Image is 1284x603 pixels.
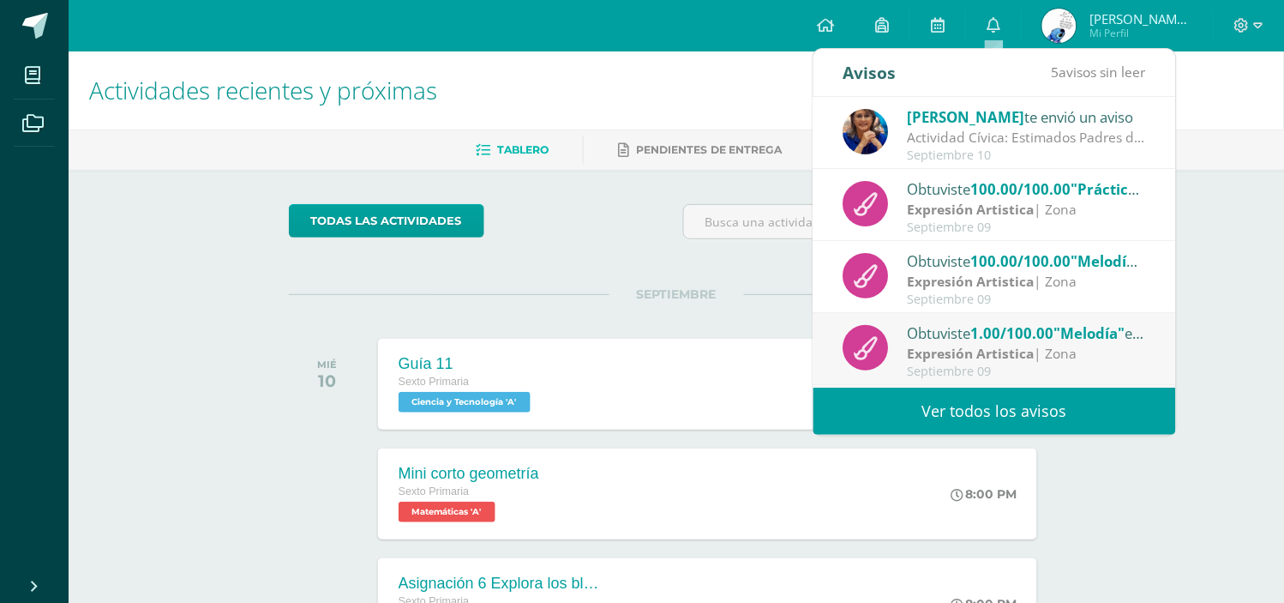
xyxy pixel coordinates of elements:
[636,143,783,156] span: Pendientes de entrega
[951,486,1017,502] div: 8:00 PM
[1042,9,1077,43] img: 2f3557b5a2cbc9257661ae254945c66b.png
[908,200,1035,219] strong: Expresión Artistica
[399,355,535,373] div: Guía 11
[908,344,1035,363] strong: Expresión Artistica
[317,371,337,391] div: 10
[908,344,1146,364] div: | Zona
[1089,10,1192,27] span: [PERSON_NAME][US_STATE]
[1054,323,1125,343] span: "Melodía"
[908,107,1025,127] span: [PERSON_NAME]
[908,148,1146,163] div: Septiembre 10
[89,74,437,106] span: Actividades recientes y próximas
[908,272,1146,292] div: | Zona
[843,49,897,96] div: Avisos
[813,388,1176,435] a: Ver todos los avisos
[843,109,889,154] img: 5d6f35d558c486632aab3bda9a330e6b.png
[971,179,1071,199] span: 100.00/100.00
[399,575,604,593] div: Asignación 6 Explora los bloques de movimiento
[1052,63,1059,81] span: 5
[908,322,1146,344] div: Obtuviste en
[908,250,1146,272] div: Obtuviste en
[399,502,495,522] span: Matemáticas 'A'
[399,376,470,388] span: Sexto Primaria
[1071,251,1143,271] span: "Melodía"
[971,323,1054,343] span: 1.00/100.00
[618,136,783,164] a: Pendientes de entrega
[908,106,1146,128] div: te envió un aviso
[1089,26,1192,40] span: Mi Perfil
[908,272,1035,291] strong: Expresión Artistica
[609,286,744,302] span: SEPTIEMBRE
[684,205,1064,238] input: Busca una actividad próxima aquí...
[971,251,1071,271] span: 100.00/100.00
[908,128,1146,148] div: Actividad Cívica: Estimados Padres de Familia: Deseamos que la paz y amor de la familia de Nazare...
[289,204,484,238] a: todas las Actividades
[399,392,531,413] span: Ciencia y Tecnología 'A'
[1052,63,1146,81] span: avisos sin leer
[908,220,1146,235] div: Septiembre 09
[399,485,470,497] span: Sexto Primaria
[908,292,1146,307] div: Septiembre 09
[399,465,539,483] div: Mini corto geometría
[908,365,1146,379] div: Septiembre 09
[908,200,1146,220] div: | Zona
[317,359,337,371] div: MIÉ
[476,136,549,164] a: Tablero
[1071,179,1144,199] span: "Práctica"
[497,143,549,156] span: Tablero
[908,178,1146,200] div: Obtuviste en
